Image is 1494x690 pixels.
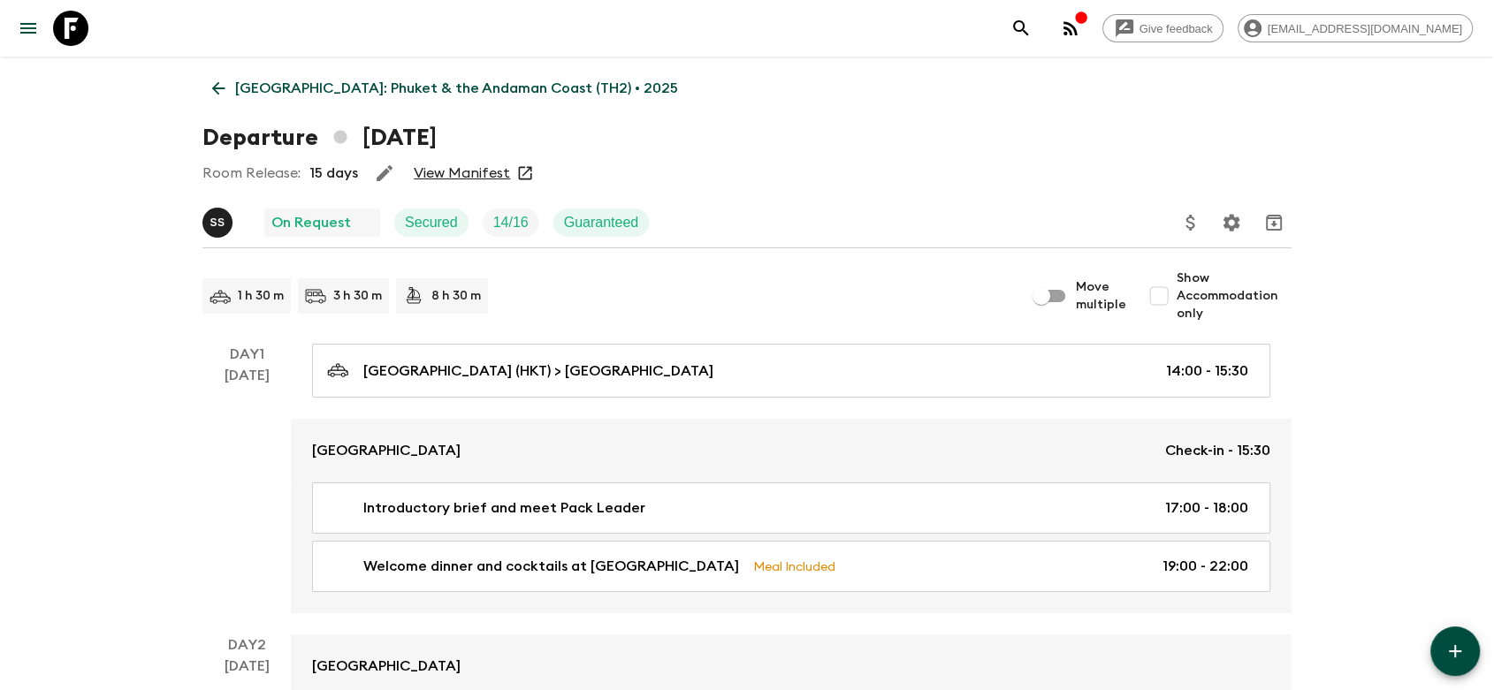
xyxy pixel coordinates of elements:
p: Introductory brief and meet Pack Leader [363,497,645,519]
p: Day 1 [202,344,291,365]
a: [GEOGRAPHIC_DATA]Check-in - 15:30 [291,419,1292,482]
button: Settings [1214,205,1249,240]
p: 8 h 30 m [431,287,481,305]
p: Day 2 [202,634,291,656]
p: Secured [405,212,458,233]
p: 14:00 - 15:30 [1166,360,1248,382]
p: [GEOGRAPHIC_DATA] (HKT) > [GEOGRAPHIC_DATA] [363,360,713,382]
p: Room Release: [202,163,301,184]
button: search adventures [1003,11,1039,46]
p: 19:00 - 22:00 [1162,556,1248,577]
p: 15 days [309,163,358,184]
a: [GEOGRAPHIC_DATA]: Phuket & the Andaman Coast (TH2) • 2025 [202,71,688,106]
button: SS [202,208,236,238]
p: [GEOGRAPHIC_DATA] [312,440,461,461]
p: S S [210,216,225,230]
div: Secured [394,209,469,237]
span: Show Accommodation only [1177,269,1292,322]
span: Give feedback [1130,22,1223,35]
h1: Departure [DATE] [202,120,437,155]
button: menu [11,11,46,46]
a: View Manifest [414,164,510,182]
p: 3 h 30 m [333,287,382,305]
p: Guaranteed [564,212,639,233]
span: Sasivimol Suksamai [202,213,236,227]
a: Introductory brief and meet Pack Leader17:00 - 18:00 [312,482,1270,534]
div: [EMAIL_ADDRESS][DOMAIN_NAME] [1238,14,1473,42]
span: Move multiple [1076,278,1127,314]
span: [EMAIL_ADDRESS][DOMAIN_NAME] [1258,22,1472,35]
p: [GEOGRAPHIC_DATA]: Phuket & the Andaman Coast (TH2) • 2025 [235,78,678,99]
p: 17:00 - 18:00 [1165,497,1248,519]
button: Archive (Completed, Cancelled or Unsynced Departures only) [1256,205,1292,240]
p: Welcome dinner and cocktails at [GEOGRAPHIC_DATA] [363,556,739,577]
a: Welcome dinner and cocktails at [GEOGRAPHIC_DATA]Meal Included19:00 - 22:00 [312,541,1270,592]
p: [GEOGRAPHIC_DATA] [312,656,461,677]
p: On Request [271,212,351,233]
p: 14 / 16 [493,212,529,233]
a: [GEOGRAPHIC_DATA] (HKT) > [GEOGRAPHIC_DATA]14:00 - 15:30 [312,344,1270,398]
p: Check-in - 15:30 [1165,440,1270,461]
button: Update Price, Early Bird Discount and Costs [1173,205,1208,240]
div: [DATE] [225,365,270,613]
div: Trip Fill [483,209,539,237]
p: 1 h 30 m [238,287,284,305]
a: Give feedback [1102,14,1223,42]
p: Meal Included [753,557,835,576]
